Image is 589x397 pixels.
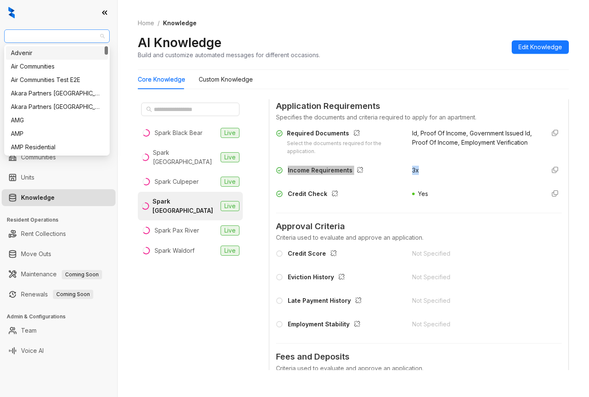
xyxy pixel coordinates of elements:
span: Coming Soon [53,290,93,299]
div: Not Specified [412,249,538,258]
div: Custom Knowledge [199,75,253,84]
h3: Resident Operations [7,216,117,224]
div: Late Payment History [288,296,365,307]
a: Home [136,19,156,28]
div: Akara Partners [GEOGRAPHIC_DATA] [11,89,103,98]
li: Communities [2,149,116,166]
span: Live [221,152,239,162]
li: Collections [2,113,116,130]
div: Spark Pax River [155,226,199,235]
li: Maintenance [2,266,116,283]
li: Leads [2,56,116,73]
div: Spark [GEOGRAPHIC_DATA] [153,197,217,215]
div: AMP Residential [6,140,108,154]
div: Employment Stability [288,320,364,331]
li: Knowledge [2,189,116,206]
div: Specifies the documents and criteria required to apply for an apartment. [276,113,562,122]
div: Eviction History [288,273,348,283]
span: Approval Criteria [276,220,562,233]
div: Select the documents required for the application. [287,140,402,156]
div: Advenir [6,46,108,60]
div: AMP Residential [11,143,103,152]
div: Build and customize automated messages for different occasions. [138,50,320,59]
span: 3x [412,167,419,174]
a: Voice AI [21,342,44,359]
li: Units [2,169,116,186]
img: logo [8,7,15,19]
span: Gates Hudson [9,30,105,42]
li: / [158,19,160,28]
span: Live [221,225,239,236]
span: Edit Knowledge [518,42,562,52]
div: Credit Check [288,189,342,200]
div: Core Knowledge [138,75,185,84]
h3: Admin & Configurations [7,313,117,320]
div: Advenir [11,48,103,58]
li: Move Outs [2,246,116,262]
li: Team [2,322,116,339]
a: Communities [21,149,56,166]
a: Knowledge [21,189,55,206]
div: AMP [6,127,108,140]
div: Credit Score [288,249,340,260]
div: Not Specified [412,320,538,329]
div: Income Requirements [288,166,367,177]
span: Application Requirements [276,100,562,113]
div: Air Communities Test E2E [6,73,108,87]
div: Spark Waldorf [155,246,195,255]
div: Air Communities [11,62,103,71]
div: Criteria used to evaluate and approve an application. [276,233,562,242]
div: Not Specified [412,273,538,282]
li: Leasing [2,93,116,109]
li: Renewals [2,286,116,303]
span: Live [221,246,239,256]
span: search [146,106,152,112]
h2: AI Knowledge [138,34,221,50]
span: Live [221,177,239,187]
div: Spark Culpeper [155,177,199,186]
li: Rent Collections [2,225,116,242]
div: AMP [11,129,103,138]
div: Akara Partners Nashville [6,87,108,100]
div: Akara Partners [GEOGRAPHIC_DATA] [11,102,103,111]
div: Required Documents [287,129,402,140]
a: Move Outs [21,246,51,262]
span: Knowledge [163,19,197,26]
span: Live [221,201,239,211]
span: Coming Soon [62,270,102,279]
span: Id, Proof Of Income, Government Issued Id, Proof Of Income, Employment Verification [412,130,532,146]
button: Edit Knowledge [512,40,569,54]
div: AMG [6,114,108,127]
div: AMG [11,116,103,125]
div: Not Specified [412,296,538,305]
div: Spark Black Bear [155,128,202,138]
li: Voice AI [2,342,116,359]
a: RenewalsComing Soon [21,286,93,303]
div: Criteria used to evaluate and approve an application. [276,364,562,373]
span: Fees and Deposits [276,350,562,363]
a: Rent Collections [21,225,66,242]
div: Air Communities [6,60,108,73]
div: Spark [GEOGRAPHIC_DATA] [153,148,217,167]
a: Team [21,322,37,339]
div: Akara Partners Phoenix [6,100,108,114]
span: Live [221,128,239,138]
span: Yes [418,190,428,197]
a: Units [21,169,34,186]
div: Air Communities Test E2E [11,75,103,85]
